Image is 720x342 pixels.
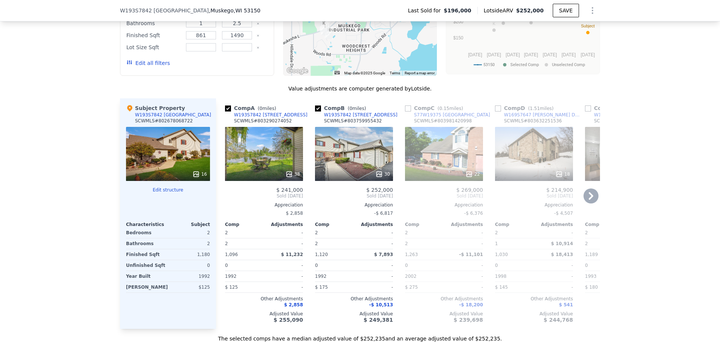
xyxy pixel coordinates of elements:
span: -$ 6,817 [374,211,393,216]
text: [DATE] [487,52,501,57]
div: Finished Sqft [126,30,181,41]
div: 38 [285,170,300,178]
text: 53150 [483,62,495,67]
text: K [493,21,496,26]
span: $ 541 [559,302,573,307]
div: 1998 [495,271,532,282]
div: 1992 [225,271,262,282]
div: Comp E [585,104,646,112]
div: 16 [192,170,207,178]
div: Appreciation [225,202,303,208]
div: Bathrooms [126,18,181,29]
span: 1,263 [405,252,418,257]
span: $ 2,858 [286,211,303,216]
span: 1,030 [495,252,508,257]
span: 1,096 [225,252,238,257]
div: - [355,238,393,249]
text: [DATE] [506,52,520,57]
span: -$ 6,376 [464,211,483,216]
span: Sold [DATE] [225,193,303,199]
div: Appreciation [405,202,483,208]
div: Adjustments [444,221,483,227]
span: ( miles) [435,106,466,111]
span: $252,000 [516,8,544,14]
div: Value adjustments are computer generated by Lotside . [120,85,600,92]
div: - [445,260,483,271]
span: $ 145 [495,285,508,290]
div: 1993 [585,271,622,282]
span: 2 [315,230,318,235]
span: 2 [495,230,498,235]
div: - [535,282,573,292]
div: Appreciation [495,202,573,208]
div: 2 [169,238,210,249]
a: W194S7764 [GEOGRAPHIC_DATA] #A [585,112,672,118]
div: - [535,260,573,271]
div: Adjusted Value [495,311,573,317]
div: S83W19556 Apollo DRIVE [321,23,329,35]
button: Edit all filters [126,59,170,67]
span: $ 180 [585,285,598,290]
button: Clear [256,34,259,37]
button: Show Options [585,3,600,18]
div: Comp [495,221,534,227]
div: 2 [405,238,442,249]
div: W169S7647 [PERSON_NAME] DRIVE #C [504,112,582,118]
div: Comp [405,221,444,227]
span: $ 244,768 [544,317,573,323]
div: Adjustments [534,221,573,227]
div: - [265,260,303,271]
div: SCWMLS # 802678068722 [135,118,193,124]
div: Adjustments [354,221,393,227]
div: Comp C [405,104,466,112]
span: Lotside ARV [484,7,516,14]
div: - [355,260,393,271]
div: SCWMLS # 803981420998 [414,118,472,124]
a: W193S7842 [STREET_ADDRESS] [315,112,397,118]
div: W193S7842 [STREET_ADDRESS] [234,112,307,118]
span: Sold [DATE] [405,193,483,199]
div: Bedrooms [126,227,166,238]
div: Comp [585,221,624,227]
span: , Muskego [209,7,261,14]
a: Terms (opens in new tab) [390,71,400,75]
button: SAVE [553,4,579,17]
button: Edit structure [126,187,210,193]
div: Appreciation [315,202,393,208]
div: 1 [495,238,532,249]
div: SCWMLS # 803759955432 [324,118,382,124]
span: Sold [DATE] [495,193,573,199]
div: - [535,227,573,238]
div: SCWMLS # 803290274052 [234,118,292,124]
span: -$ 4,507 [554,211,573,216]
span: $ 249,381 [364,317,393,323]
text: $200 [453,19,463,24]
div: Lot Size Sqft [126,42,181,53]
div: 2 [585,238,622,249]
span: ( miles) [255,106,279,111]
div: 2 [315,238,352,249]
span: $ 269,000 [456,187,483,193]
a: S77W19375 [GEOGRAPHIC_DATA] [405,112,490,118]
div: W193S7842 [STREET_ADDRESS] [324,112,397,118]
span: 0.15 [439,106,449,111]
span: 0 [349,106,352,111]
div: - [265,238,303,249]
div: 1,180 [169,249,210,260]
div: Finished Sqft [126,249,166,260]
div: Adjusted Value [585,311,663,317]
div: Bathrooms [126,238,166,249]
div: Comp [225,221,264,227]
div: - [445,227,483,238]
text: [DATE] [468,52,482,57]
span: $ 11,232 [281,252,303,257]
span: $196,000 [444,7,471,14]
div: W196S8288 Providence WAY [320,20,328,32]
div: - [355,271,393,282]
div: Characteristics [126,221,168,227]
span: -$ 11,101 [459,252,483,257]
div: W194S8395 Summeridge COURT [325,26,333,39]
span: -$ 18,200 [459,302,483,307]
span: $ 10,914 [551,241,573,246]
div: Adjusted Value [405,311,483,317]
